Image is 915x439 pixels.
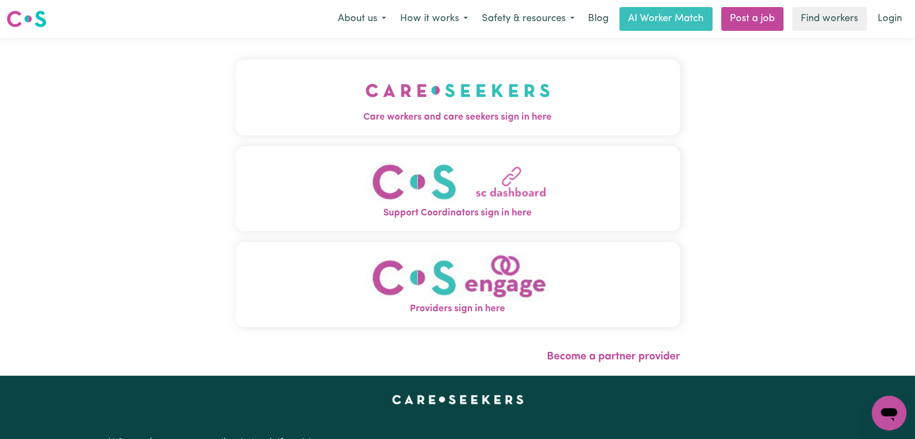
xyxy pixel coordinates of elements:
[792,7,867,31] a: Find workers
[236,242,680,327] button: Providers sign in here
[236,146,680,231] button: Support Coordinators sign in here
[6,9,47,29] img: Careseekers logo
[236,110,680,125] span: Care workers and care seekers sign in here
[872,396,906,430] iframe: Button to launch messaging window
[331,8,393,30] button: About us
[619,7,713,31] a: AI Worker Match
[392,395,524,404] a: Careseekers home page
[581,7,615,31] a: Blog
[547,351,680,362] a: Become a partner provider
[6,6,47,31] a: Careseekers logo
[236,302,680,316] span: Providers sign in here
[871,7,909,31] a: Login
[721,7,783,31] a: Post a job
[475,8,581,30] button: Safety & resources
[236,60,680,135] button: Care workers and care seekers sign in here
[393,8,475,30] button: How it works
[236,206,680,220] span: Support Coordinators sign in here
